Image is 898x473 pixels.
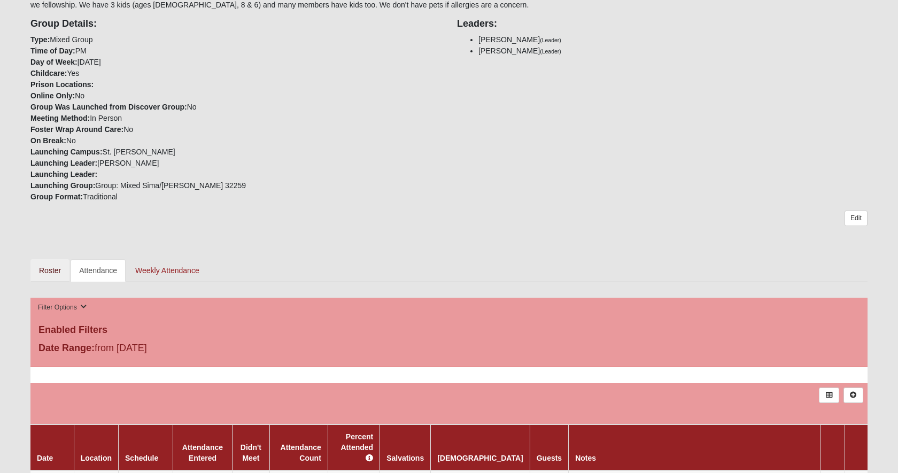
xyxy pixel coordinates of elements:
th: Salvations [380,424,431,470]
th: Guests [530,424,568,470]
strong: Day of Week: [30,58,78,66]
strong: Meeting Method: [30,114,90,122]
a: Roster [30,259,69,282]
a: Attendance Entered [182,443,223,462]
strong: Type: [30,35,50,44]
a: Attendance [71,259,126,282]
button: Filter Options [35,302,90,313]
a: Export to Excel [819,387,839,403]
strong: Childcare: [30,69,67,77]
a: Weekly Attendance [127,259,208,282]
th: [DEMOGRAPHIC_DATA] [431,424,530,470]
strong: Launching Leader: [30,159,97,167]
div: from [DATE] [30,341,309,358]
a: Edit [845,211,868,226]
a: Percent Attended [341,432,374,462]
strong: On Break: [30,136,66,145]
label: Date Range: [38,341,95,355]
li: [PERSON_NAME] [478,34,868,45]
strong: Prison Locations: [30,80,94,89]
strong: Launching Leader: [30,170,97,179]
strong: Group Was Launched from Discover Group: [30,103,187,111]
div: Mixed Group PM [DATE] Yes No No In Person No No St. [PERSON_NAME] [PERSON_NAME] Group: Mixed Sima... [22,11,449,203]
strong: Launching Campus: [30,148,103,156]
small: (Leader) [540,37,561,43]
a: Alt+N [843,387,863,403]
h4: Enabled Filters [38,324,860,336]
strong: Time of Day: [30,46,75,55]
h4: Group Details: [30,18,441,30]
strong: Foster Wrap Around Care: [30,125,123,134]
strong: Online Only: [30,91,75,100]
strong: Group Format: [30,192,83,201]
small: (Leader) [540,48,561,55]
li: [PERSON_NAME] [478,45,868,57]
a: Didn't Meet [241,443,261,462]
a: Attendance Count [281,443,321,462]
h4: Leaders: [457,18,868,30]
strong: Launching Group: [30,181,95,190]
